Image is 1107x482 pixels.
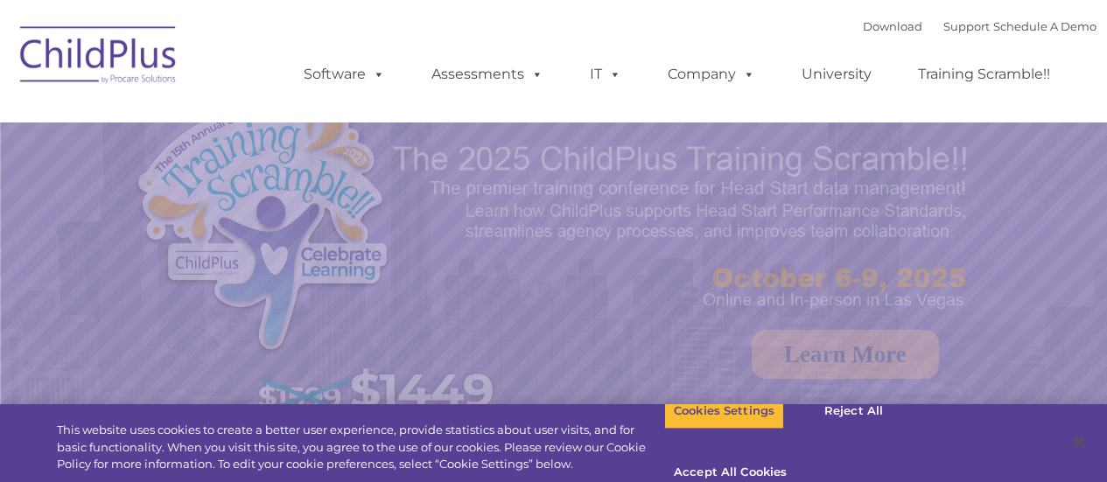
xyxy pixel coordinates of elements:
[11,14,186,101] img: ChildPlus by Procare Solutions
[784,57,889,92] a: University
[799,393,908,430] button: Reject All
[286,57,403,92] a: Software
[650,57,773,92] a: Company
[414,57,561,92] a: Assessments
[572,57,639,92] a: IT
[664,393,784,430] button: Cookies Settings
[863,19,1096,33] font: |
[943,19,990,33] a: Support
[752,330,939,379] a: Learn More
[900,57,1068,92] a: Training Scramble!!
[57,422,664,473] div: This website uses cookies to create a better user experience, provide statistics about user visit...
[1060,423,1098,461] button: Close
[863,19,922,33] a: Download
[993,19,1096,33] a: Schedule A Demo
